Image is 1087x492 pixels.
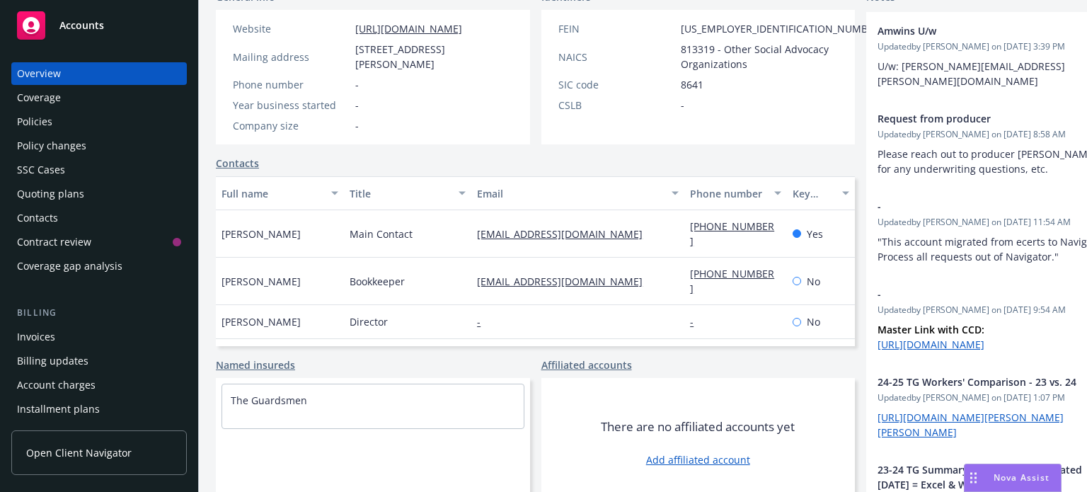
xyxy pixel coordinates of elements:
span: - [878,199,1087,214]
div: Quoting plans [17,183,84,205]
div: Contacts [17,207,58,229]
a: [URL][DOMAIN_NAME][PERSON_NAME][PERSON_NAME] [878,411,1064,439]
div: Policies [17,110,52,133]
a: - [477,315,492,328]
button: Title [344,176,472,210]
span: - [355,77,359,92]
div: FEIN [558,21,675,36]
div: Company size [233,118,350,133]
a: Coverage [11,86,187,109]
div: Contract review [17,231,91,253]
a: Contacts [11,207,187,229]
a: Affiliated accounts [541,357,632,372]
div: Phone number [233,77,350,92]
span: [PERSON_NAME] [222,314,301,329]
button: Key contact [787,176,855,210]
span: No [807,274,820,289]
div: Email [477,186,663,201]
span: - [355,98,359,113]
div: Policy changes [17,135,86,157]
a: Account charges [11,374,187,396]
span: 813319 - Other Social Advocacy Organizations [681,42,883,71]
span: - [878,287,1087,302]
div: Account charges [17,374,96,396]
div: Drag to move [965,464,982,491]
a: Billing updates [11,350,187,372]
button: Nova Assist [964,464,1062,492]
a: Policy changes [11,135,187,157]
a: Installment plans [11,398,187,421]
span: Open Client Navigator [26,445,132,460]
div: Mailing address [233,50,350,64]
span: Nova Assist [994,471,1049,484]
div: SSC Cases [17,159,65,181]
a: [EMAIL_ADDRESS][DOMAIN_NAME] [477,227,654,241]
span: [PERSON_NAME] [222,274,301,289]
a: Contacts [216,156,259,171]
span: [STREET_ADDRESS][PERSON_NAME] [355,42,513,71]
span: Bookkeeper [350,274,405,289]
a: - [690,315,705,328]
div: Full name [222,186,323,201]
div: Invoices [17,326,55,348]
a: [URL][DOMAIN_NAME] [878,338,984,351]
div: Installment plans [17,398,100,421]
span: 8641 [681,77,703,92]
button: Phone number [684,176,786,210]
a: [URL][DOMAIN_NAME] [355,22,462,35]
span: - [355,118,359,133]
div: Website [233,21,350,36]
div: CSLB [558,98,675,113]
span: - [681,98,684,113]
span: Main Contact [350,227,413,241]
strong: Master Link with CCD: [878,323,984,336]
span: Amwins U/w [878,23,1087,38]
a: Policies [11,110,187,133]
a: [PHONE_NUMBER] [690,267,774,295]
div: SIC code [558,77,675,92]
span: Yes [807,227,823,241]
div: Year business started [233,98,350,113]
span: Accounts [59,20,104,31]
span: [US_EMPLOYER_IDENTIFICATION_NUMBER] [681,21,883,36]
div: Phone number [690,186,765,201]
span: Director [350,314,388,329]
a: Named insureds [216,357,295,372]
a: Contract review [11,231,187,253]
div: Key contact [793,186,834,201]
div: Title [350,186,451,201]
div: Overview [17,62,61,85]
a: Coverage gap analysis [11,255,187,278]
button: Full name [216,176,344,210]
span: 23-24 TG Summary of Insurance - Updated [DATE] = Excel & Word [878,462,1087,492]
a: Add affiliated account [646,452,750,467]
div: Coverage [17,86,61,109]
div: Billing updates [17,350,88,372]
span: [PERSON_NAME] [222,227,301,241]
a: SSC Cases [11,159,187,181]
span: No [807,314,820,329]
span: U/w: [PERSON_NAME][EMAIL_ADDRESS][PERSON_NAME][DOMAIN_NAME] [878,59,1065,88]
div: Billing [11,306,187,320]
a: Accounts [11,6,187,45]
a: The Guardsmen [231,394,307,407]
span: Request from producer [878,111,1087,126]
a: [EMAIL_ADDRESS][DOMAIN_NAME] [477,275,654,288]
span: 24-25 TG Workers' Comparison - 23 vs. 24 [878,374,1087,389]
a: Overview [11,62,187,85]
a: [PHONE_NUMBER] [690,219,774,248]
button: Email [471,176,684,210]
a: Invoices [11,326,187,348]
div: NAICS [558,50,675,64]
span: There are no affiliated accounts yet [601,418,795,435]
div: Coverage gap analysis [17,255,122,278]
a: Quoting plans [11,183,187,205]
